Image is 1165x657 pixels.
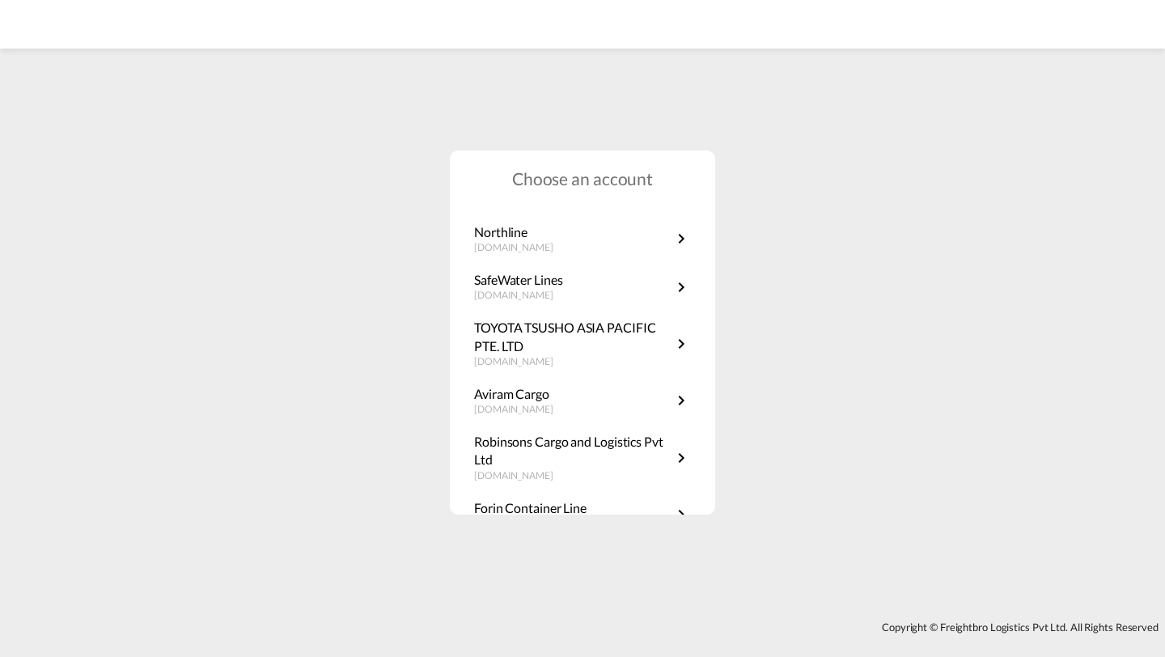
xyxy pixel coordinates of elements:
[474,223,691,255] a: Northline[DOMAIN_NAME]
[671,448,691,468] md-icon: icon-chevron-right
[474,223,570,241] p: Northline
[474,499,691,531] a: Forin Container Line[DOMAIN_NAME]
[474,319,671,355] p: TOYOTA TSUSHO ASIA PACIFIC PTE. LTD
[474,385,691,417] a: Aviram Cargo[DOMAIN_NAME]
[474,289,570,303] p: [DOMAIN_NAME]
[671,229,691,248] md-icon: icon-chevron-right
[671,278,691,297] md-icon: icon-chevron-right
[474,403,570,417] p: [DOMAIN_NAME]
[474,433,671,469] p: Robinsons Cargo and Logistics Pvt Ltd
[474,271,691,303] a: SafeWater Lines[DOMAIN_NAME]
[474,433,691,483] a: Robinsons Cargo and Logistics Pvt Ltd[DOMAIN_NAME]
[474,241,570,255] p: [DOMAIN_NAME]
[671,391,691,410] md-icon: icon-chevron-right
[474,499,587,517] p: Forin Container Line
[450,167,715,190] h1: Choose an account
[671,505,691,524] md-icon: icon-chevron-right
[474,319,691,369] a: TOYOTA TSUSHO ASIA PACIFIC PTE. LTD[DOMAIN_NAME]
[474,385,570,403] p: Aviram Cargo
[474,271,570,289] p: SafeWater Lines
[474,469,671,483] p: [DOMAIN_NAME]
[474,355,671,369] p: [DOMAIN_NAME]
[671,334,691,354] md-icon: icon-chevron-right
